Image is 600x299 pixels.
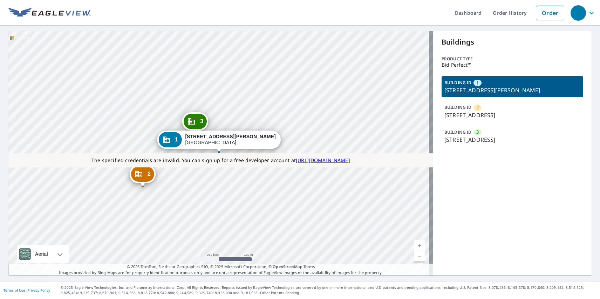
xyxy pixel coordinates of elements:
[476,129,479,135] span: 3
[8,264,433,275] p: Images provided by Bing Maps are for property identification purposes only and are not a represen...
[444,129,471,135] p: BUILDING ID
[442,37,583,47] p: Buildings
[444,104,471,110] p: BUILDING ID
[444,135,580,144] p: [STREET_ADDRESS]
[444,111,580,119] p: [STREET_ADDRESS]
[273,264,302,269] a: OpenStreetMap
[148,171,151,177] span: 2
[442,62,583,68] p: Bid Perfect™
[476,80,479,86] span: 1
[4,288,25,293] a: Terms of Use
[157,131,280,152] div: Dropped pin, building 1, Commercial property, 600 Davis St Austin, TX 78701
[175,137,178,142] span: 1
[185,134,275,139] strong: [STREET_ADDRESS][PERSON_NAME]
[414,251,425,261] a: Current Level 17, Zoom Out
[8,153,433,167] div: The specified credentials are invalid. You can sign up for a free developer account at
[476,104,479,111] span: 2
[200,119,203,124] span: 3
[33,245,50,263] div: Aerial
[185,134,275,146] div: [GEOGRAPHIC_DATA]
[61,285,596,295] p: © 2025 Eagle View Technologies, Inc. and Pictometry International Corp. All Rights Reserved. Repo...
[4,288,50,292] p: |
[414,240,425,251] a: Current Level 17, Zoom In
[304,264,315,269] a: Terms
[17,245,69,263] div: Aerial
[130,165,156,187] div: Dropped pin, building 2, Commercial property, 78 Trinity St Austin, TX 78701
[442,56,583,62] p: Product type
[27,288,50,293] a: Privacy Policy
[8,153,433,167] div: The specified credentials are invalid. You can sign up for a free developer account at http://www...
[444,80,471,86] p: BUILDING ID
[8,8,91,18] img: EV Logo
[182,112,208,134] div: Dropped pin, building 3, Commercial property, 503 Willow St Austin, TX 78701
[444,86,580,94] p: [STREET_ADDRESS][PERSON_NAME]
[536,6,564,20] a: Order
[127,264,315,270] span: © 2025 TomTom, Earthstar Geographics SIO, © 2025 Microsoft Corporation, ©
[296,157,350,164] a: [URL][DOMAIN_NAME]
